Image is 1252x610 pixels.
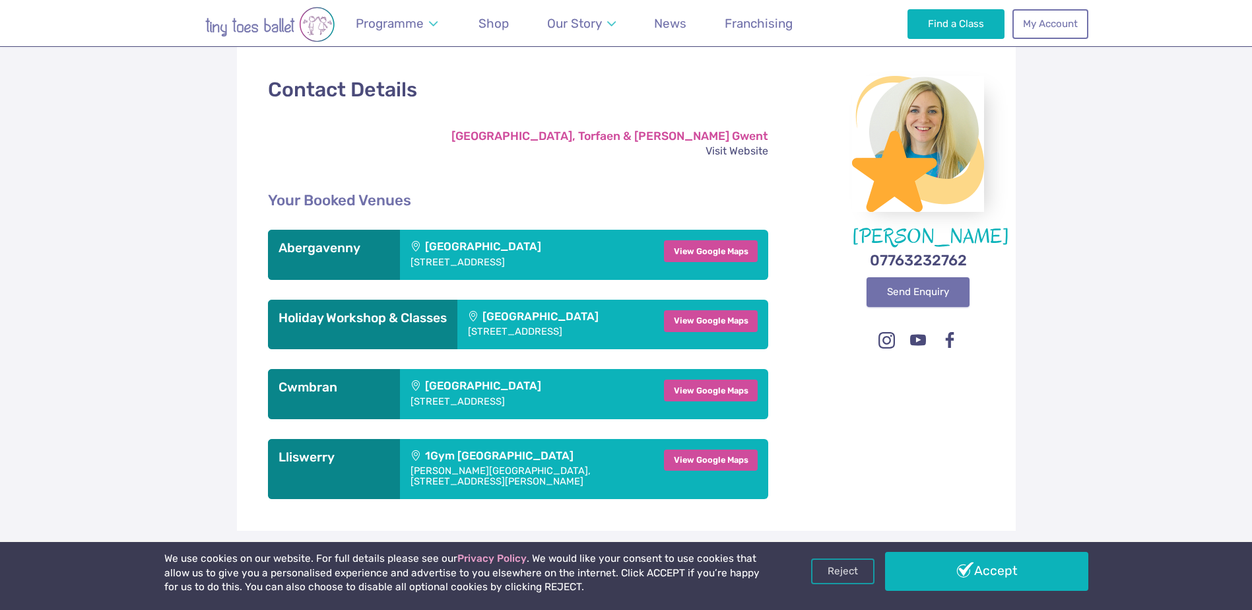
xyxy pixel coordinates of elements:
a: Franchising [719,8,799,39]
a: Reject [811,559,874,584]
a: View Google Maps [664,310,758,332]
h2: Your Booked Venues [268,191,769,210]
a: Visit Website [706,145,768,157]
div: 1Gym [GEOGRAPHIC_DATA] [400,439,653,500]
a: View Google Maps [664,380,758,401]
div: [GEOGRAPHIC_DATA] [457,300,635,349]
figcaption: [PERSON_NAME] [852,226,984,247]
span: News [654,16,686,31]
img: tiny toes ballet [164,7,376,42]
a: Youtube [906,329,930,353]
address: [STREET_ADDRESS] [468,326,624,337]
a: My Account [1012,9,1088,38]
a: Send Enquiry [867,277,970,306]
a: Facebook [938,329,962,353]
a: 07763232762 [870,250,967,271]
span: Shop [478,16,509,31]
strong: [GEOGRAPHIC_DATA], Torfaen & [PERSON_NAME] Gwent [451,129,768,143]
img: Lauren Yeates-Mayo [852,76,984,212]
h3: Abergavenny [279,240,389,256]
address: [PERSON_NAME][GEOGRAPHIC_DATA], [STREET_ADDRESS][PERSON_NAME] [411,465,643,487]
a: Privacy Policy [457,553,527,564]
a: Our Story [541,8,622,39]
div: [GEOGRAPHIC_DATA] [400,230,610,279]
span: Franchising [725,16,793,31]
p: We use cookies on our website. For full details please see our . We would like your consent to us... [164,552,765,595]
a: Find a Class [907,9,1005,38]
a: Shop [473,8,515,39]
h3: Holiday Workshop & Classes [279,310,447,326]
h1: Contact Details [268,76,417,104]
span: Programme [356,16,424,31]
a: View Google Maps [664,240,758,262]
a: Instagram [874,329,898,353]
a: Accept [885,552,1088,590]
a: View Google Maps [664,450,758,471]
div: [GEOGRAPHIC_DATA] [400,369,610,419]
h3: Cwmbran [279,380,389,395]
address: [STREET_ADDRESS] [411,257,599,267]
address: [STREET_ADDRESS] [411,396,599,407]
a: Programme [350,8,444,39]
h3: Lliswerry [279,450,389,465]
a: News [648,8,693,39]
span: Our Story [547,16,602,31]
